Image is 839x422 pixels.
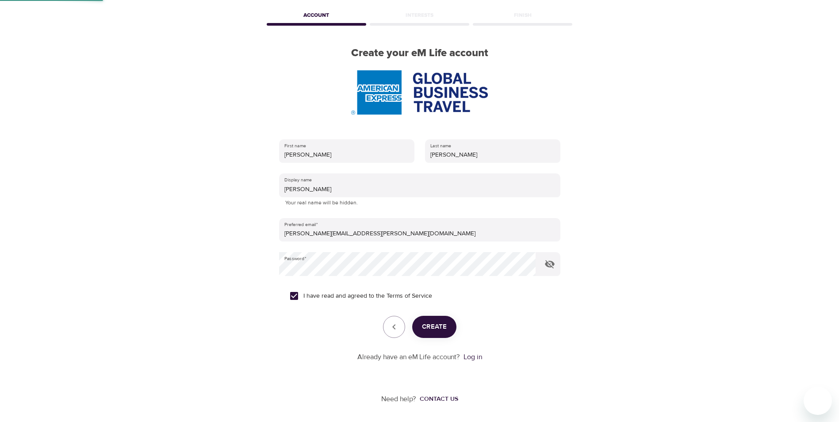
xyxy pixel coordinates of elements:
span: I have read and agreed to the [303,292,432,301]
a: Contact us [416,395,458,403]
div: Contact us [420,395,458,403]
a: Terms of Service [387,292,432,301]
p: Already have an eM Life account? [357,352,460,362]
h2: Create your eM Life account [265,47,575,60]
p: Need help? [381,394,416,404]
button: Create [412,316,456,338]
span: Create [422,321,447,333]
iframe: Button to launch messaging window [804,387,832,415]
img: AmEx%20GBT%20logo.png [351,70,487,115]
a: Log in [464,353,482,361]
p: Your real name will be hidden. [285,199,554,207]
